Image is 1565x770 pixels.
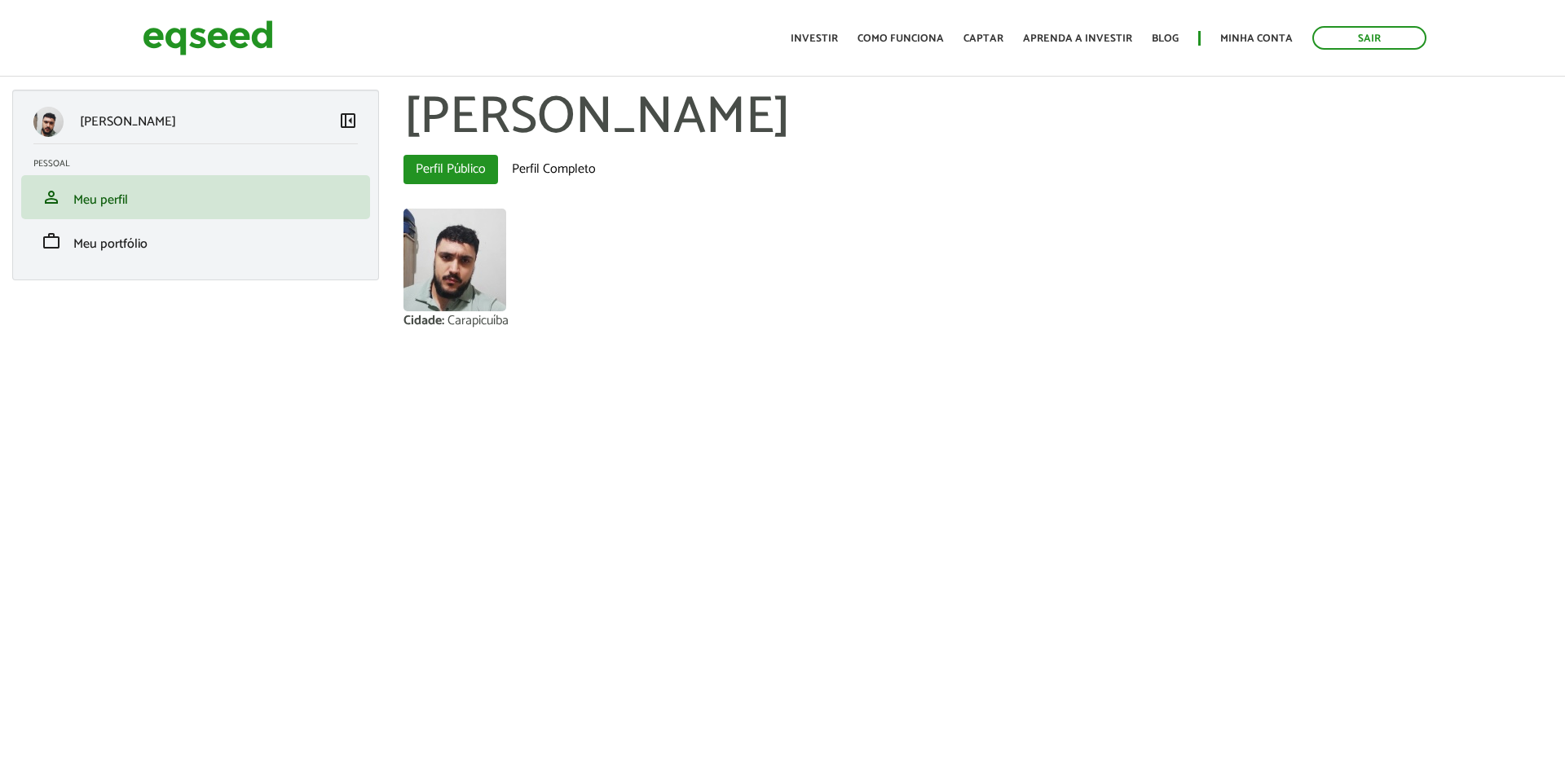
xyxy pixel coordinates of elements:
[42,187,61,207] span: person
[1220,33,1293,44] a: Minha conta
[403,209,506,311] a: Ver perfil do usuário.
[1023,33,1132,44] a: Aprenda a investir
[403,209,506,311] img: Foto de FELIPE SOARES DE SOUZA
[33,159,370,169] h2: Pessoal
[33,187,358,207] a: personMeu perfil
[73,233,148,255] span: Meu portfólio
[442,310,444,332] span: :
[791,33,838,44] a: Investir
[21,219,370,263] li: Meu portfólio
[500,155,608,184] a: Perfil Completo
[338,111,358,134] a: Colapsar menu
[143,16,273,59] img: EqSeed
[338,111,358,130] span: left_panel_close
[403,155,498,184] a: Perfil Público
[33,231,358,251] a: workMeu portfólio
[963,33,1003,44] a: Captar
[21,175,370,219] li: Meu perfil
[857,33,944,44] a: Como funciona
[403,315,447,328] div: Cidade
[1152,33,1179,44] a: Blog
[1312,26,1426,50] a: Sair
[447,315,509,328] div: Carapicuíba
[403,90,1553,147] h1: [PERSON_NAME]
[42,231,61,251] span: work
[73,189,128,211] span: Meu perfil
[80,114,176,130] p: [PERSON_NAME]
